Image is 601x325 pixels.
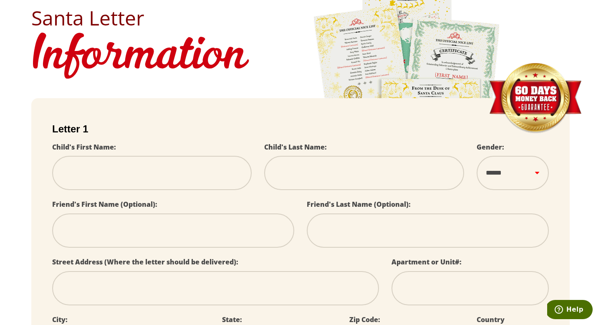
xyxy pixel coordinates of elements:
[488,63,582,134] img: Money Back Guarantee
[52,200,157,209] label: Friend's First Name (Optional):
[547,300,593,321] iframe: Opens a widget where you can find more information
[222,315,242,324] label: State:
[52,257,238,267] label: Street Address (Where the letter should be delivered):
[31,28,570,86] h1: Information
[52,142,116,152] label: Child's First Name:
[307,200,411,209] label: Friend's Last Name (Optional):
[477,315,505,324] label: Country
[477,142,504,152] label: Gender:
[264,142,327,152] label: Child's Last Name:
[52,123,549,135] h2: Letter 1
[52,315,68,324] label: City:
[391,257,462,267] label: Apartment or Unit#:
[349,315,380,324] label: Zip Code:
[31,8,570,28] h2: Santa Letter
